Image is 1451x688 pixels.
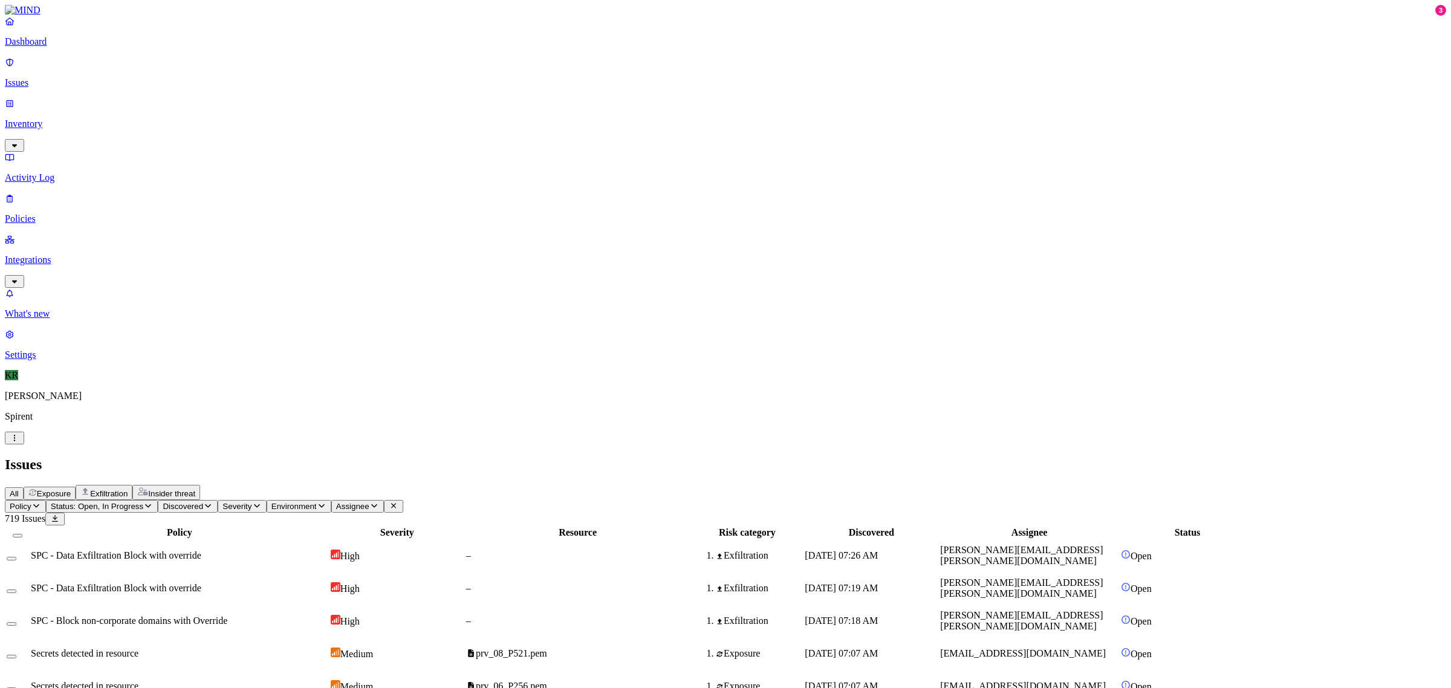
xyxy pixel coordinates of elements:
h2: Issues [5,456,1446,473]
p: Issues [5,77,1446,88]
a: Integrations [5,234,1446,286]
span: 719 Issues [5,513,45,524]
img: status-open [1121,647,1131,657]
p: Dashboard [5,36,1446,47]
p: Integrations [5,255,1446,265]
span: High [340,616,360,626]
span: KR [5,370,18,380]
span: SPC - Data Exfiltration Block with override [31,583,201,593]
p: Activity Log [5,172,1446,183]
span: All [10,489,19,498]
span: [EMAIL_ADDRESS][DOMAIN_NAME] [940,648,1106,658]
div: Status [1121,527,1254,538]
span: [PERSON_NAME][EMAIL_ADDRESS][PERSON_NAME][DOMAIN_NAME] [940,610,1103,631]
button: Select row [7,622,16,626]
div: Policy [31,527,328,538]
a: Activity Log [5,152,1446,183]
span: [DATE] 07:07 AM [805,648,878,658]
img: severity-high [331,615,340,625]
p: Spirent [5,411,1446,422]
img: severity-medium [331,647,340,657]
span: Open [1131,551,1152,561]
span: Open [1131,616,1152,626]
a: MIND [5,5,1446,16]
span: Discovered [163,502,203,511]
span: [DATE] 07:18 AM [805,615,878,626]
span: Policy [10,502,31,511]
span: Secrets detected in resource [31,648,138,658]
span: – [466,615,471,626]
img: severity-high [331,550,340,559]
span: Insider threat [148,489,195,498]
p: Inventory [5,118,1446,129]
span: High [340,583,360,594]
a: Settings [5,329,1446,360]
span: Severity [222,502,252,511]
button: Select all [13,534,22,537]
a: Policies [5,193,1446,224]
span: [DATE] 07:19 AM [805,583,878,593]
div: Exfiltration [716,583,802,594]
a: Issues [5,57,1446,88]
img: status-open [1121,550,1131,559]
span: Exfiltration [90,489,128,498]
a: Inventory [5,98,1446,150]
span: SPC - Data Exfiltration Block with override [31,550,201,560]
p: Settings [5,349,1446,360]
button: Select row [7,557,16,560]
span: – [466,550,471,560]
div: Severity [331,527,464,538]
span: [PERSON_NAME][EMAIL_ADDRESS][PERSON_NAME][DOMAIN_NAME] [940,545,1103,566]
span: [PERSON_NAME][EMAIL_ADDRESS][PERSON_NAME][DOMAIN_NAME] [940,577,1103,599]
span: Environment [271,502,317,511]
button: Select row [7,589,16,593]
span: Assignee [336,502,369,511]
span: Medium [340,649,373,659]
div: Discovered [805,527,938,538]
a: Dashboard [5,16,1446,47]
span: High [340,551,360,561]
span: Open [1131,649,1152,659]
img: status-open [1121,582,1131,592]
img: MIND [5,5,41,16]
a: What's new [5,288,1446,319]
div: 3 [1435,5,1446,16]
span: [DATE] 07:26 AM [805,550,878,560]
img: severity-high [331,582,340,592]
div: Exfiltration [716,615,802,626]
div: Risk category [692,527,802,538]
p: What's new [5,308,1446,319]
p: Policies [5,213,1446,224]
img: status-open [1121,615,1131,625]
span: Status: Open, In Progress [51,502,143,511]
div: Assignee [940,527,1118,538]
div: Resource [466,527,690,538]
div: Exposure [716,648,802,659]
span: prv_08_P521.pem [476,648,547,658]
p: [PERSON_NAME] [5,391,1446,401]
span: Open [1131,583,1152,594]
span: Exposure [37,489,71,498]
span: – [466,583,471,593]
span: SPC - Block non-corporate domains with Override [31,615,227,626]
button: Select row [7,655,16,658]
div: Exfiltration [716,550,802,561]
